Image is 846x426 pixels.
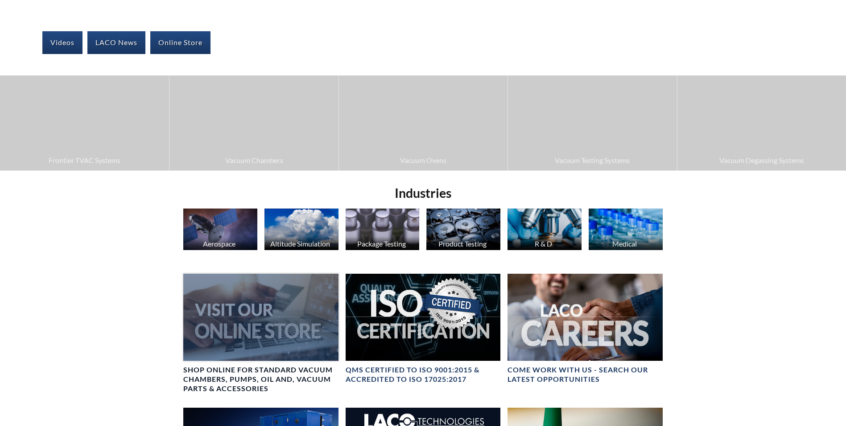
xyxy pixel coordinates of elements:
[677,75,846,170] a: Vacuum Degassing Systems
[346,209,420,250] img: Perfume Bottles image
[183,209,257,250] img: Satellite image
[426,209,500,252] a: Product Testing Hard Drives image
[183,209,257,252] a: Aerospace Satellite image
[174,155,334,166] span: Vacuum Chambers
[506,239,581,248] div: R & D
[183,274,338,393] a: Visit Our Online Store headerSHOP ONLINE FOR STANDARD VACUUM CHAMBERS, PUMPS, OIL AND, VACUUM PAR...
[426,209,500,250] img: Hard Drives image
[508,274,662,384] a: Header for LACO Careers OpportunitiesCOME WORK WITH US - SEARCH OUR LATEST OPPORTUNITIES
[169,75,338,170] a: Vacuum Chambers
[346,274,500,384] a: ISO Certification headerQMS CERTIFIED to ISO 9001:2015 & Accredited to ISO 17025:2017
[343,155,503,166] span: Vacuum Ovens
[344,239,419,248] div: Package Testing
[346,365,500,384] h4: QMS CERTIFIED to ISO 9001:2015 & Accredited to ISO 17025:2017
[589,209,663,250] img: Medication Bottles image
[682,155,842,166] span: Vacuum Degassing Systems
[346,209,420,252] a: Package Testing Perfume Bottles image
[263,239,338,248] div: Altitude Simulation
[180,185,666,201] h2: Industries
[150,31,210,54] a: Online Store
[4,155,165,166] span: Frontier TVAC Systems
[87,31,145,54] a: LACO News
[42,31,83,54] a: Videos
[589,209,663,252] a: Medical Medication Bottles image
[587,239,662,248] div: Medical
[508,75,677,170] a: Vacuum Testing Systems
[425,239,499,248] div: Product Testing
[264,209,338,252] a: Altitude Simulation Altitude Simulation, Clouds
[512,155,672,166] span: Vacuum Testing Systems
[508,209,582,250] img: Microscope image
[508,209,582,252] a: R & D Microscope image
[339,75,508,170] a: Vacuum Ovens
[183,365,338,393] h4: SHOP ONLINE FOR STANDARD VACUUM CHAMBERS, PUMPS, OIL AND, VACUUM PARTS & ACCESSORIES
[182,239,256,248] div: Aerospace
[264,209,338,250] img: Altitude Simulation, Clouds
[508,365,662,384] h4: COME WORK WITH US - SEARCH OUR LATEST OPPORTUNITIES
